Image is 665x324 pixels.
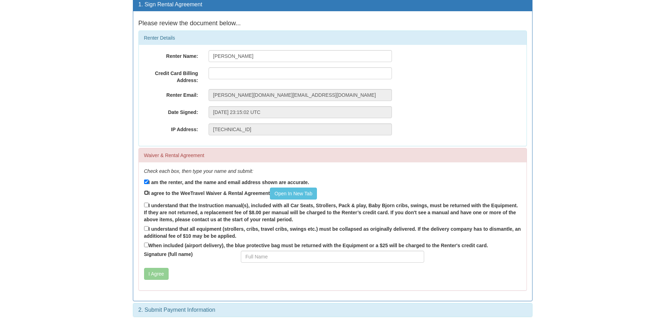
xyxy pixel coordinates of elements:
label: When included (airport delivery), the blue protective bag must be returned with the Equipment or ... [144,241,488,249]
h3: 1. Sign Rental Agreement [138,1,527,8]
a: Open In New Tab [270,188,317,200]
input: I understand that the Instruction manual(s), included with all Car Seats, Strollers, Pack & play,... [144,203,149,207]
label: Credit Card Billing Address: [139,67,203,84]
div: Waiver & Rental Agreement [139,148,527,162]
label: IP Address: [139,123,203,133]
h3: 2. Submit Payment Information [138,307,527,313]
label: Signature (full name) [139,251,236,258]
input: Full Name [241,251,424,263]
input: I agree to the WeeTravel Waiver & Rental AgreementOpen In New Tab [144,190,149,195]
label: I am the renter, and the name and email address shown are accurate. [144,178,309,186]
label: Date Signed: [139,106,203,116]
label: I understand that all equipment (strollers, cribs, travel cribs, swings etc.) must be collapsed a... [144,225,521,239]
input: I understand that all equipment (strollers, cribs, travel cribs, swings etc.) must be collapsed a... [144,226,149,231]
button: I Agree [144,268,169,280]
h4: Please review the document below... [138,20,527,27]
label: I understand that the Instruction manual(s), included with all Car Seats, Strollers, Pack & play,... [144,201,521,223]
label: Renter Email: [139,89,203,99]
em: Check each box, then type your name and submit: [144,168,253,174]
div: Renter Details [139,31,527,45]
label: Renter Name: [139,50,203,60]
label: I agree to the WeeTravel Waiver & Rental Agreement [144,188,317,200]
input: I am the renter, and the name and email address shown are accurate. [144,180,149,184]
input: When included (airport delivery), the blue protective bag must be returned with the Equipment or ... [144,243,149,247]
